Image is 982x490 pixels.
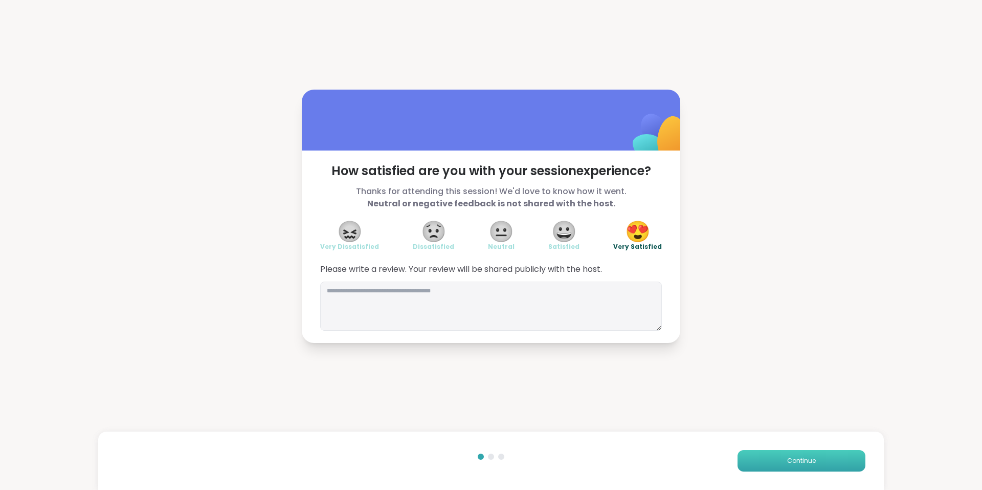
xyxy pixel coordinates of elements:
span: 😖 [337,222,363,241]
span: How satisfied are you with your session experience? [320,163,662,179]
span: Please write a review. Your review will be shared publicly with the host. [320,263,662,275]
span: Very Dissatisfied [320,243,379,251]
span: 😍 [625,222,651,241]
img: ShareWell Logomark [609,87,710,189]
button: Continue [738,450,865,472]
span: Satisfied [548,243,579,251]
b: Neutral or negative feedback is not shared with the host. [367,198,615,209]
span: 😀 [551,222,577,241]
span: Dissatisfied [413,243,454,251]
span: Very Satisfied [613,243,662,251]
span: Continue [787,456,816,465]
span: 😐 [488,222,514,241]
span: Thanks for attending this session! We'd love to know how it went. [320,185,662,210]
span: 😟 [421,222,447,241]
span: Neutral [488,243,515,251]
